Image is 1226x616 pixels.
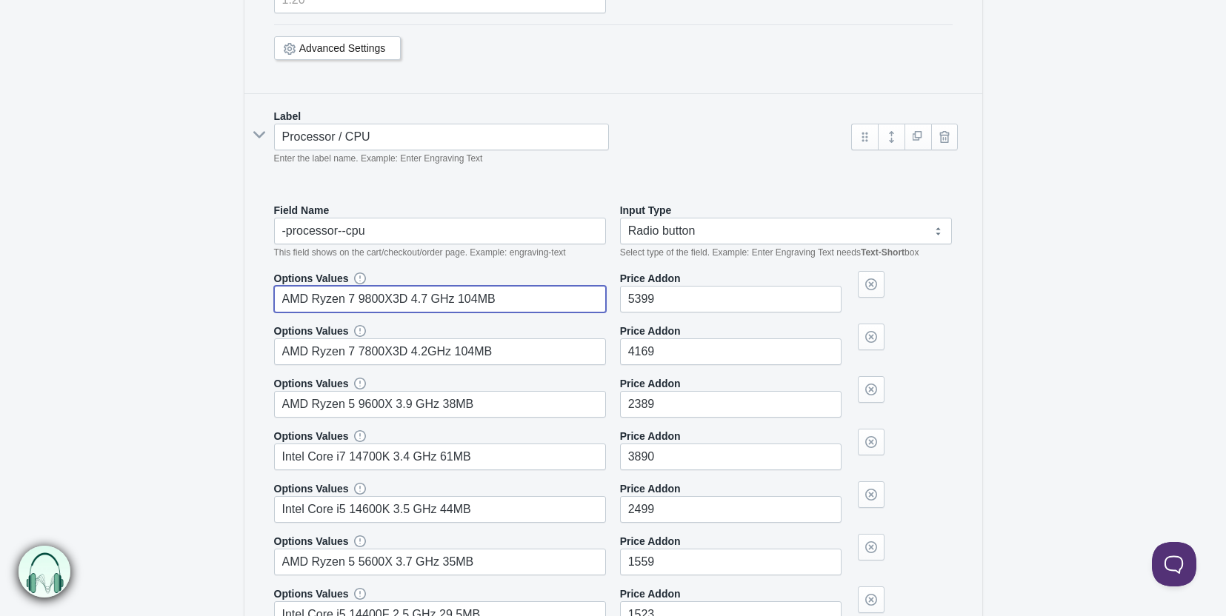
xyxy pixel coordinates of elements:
[620,203,672,218] label: Input Type
[620,376,681,391] label: Price Addon
[620,549,842,575] input: 1.20
[274,376,349,391] label: Options Values
[620,338,842,365] input: 1.20
[274,109,301,124] label: Label
[274,586,349,601] label: Options Values
[274,153,483,164] em: Enter the label name. Example: Enter Engraving Text
[274,534,349,549] label: Options Values
[274,324,349,338] label: Options Values
[620,443,842,470] input: 1.20
[861,247,904,258] b: Text-Short
[620,429,681,443] label: Price Addon
[620,286,842,312] input: 1.20
[274,429,349,443] label: Options Values
[1152,542,1196,586] iframe: Toggle Customer Support
[19,546,70,597] img: bxm.png
[620,586,681,601] label: Price Addon
[620,496,842,523] input: 1.20
[620,247,919,258] em: Select type of the field. Example: Enter Engraving Text needs box
[620,481,681,496] label: Price Addon
[274,247,566,258] em: This field shows on the cart/checkout/order page. Example: engraving-text
[620,271,681,286] label: Price Addon
[299,42,386,54] a: Advanced Settings
[620,534,681,549] label: Price Addon
[620,391,842,418] input: 1.20
[620,324,681,338] label: Price Addon
[274,271,349,286] label: Options Values
[274,203,330,218] label: Field Name
[274,481,349,496] label: Options Values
